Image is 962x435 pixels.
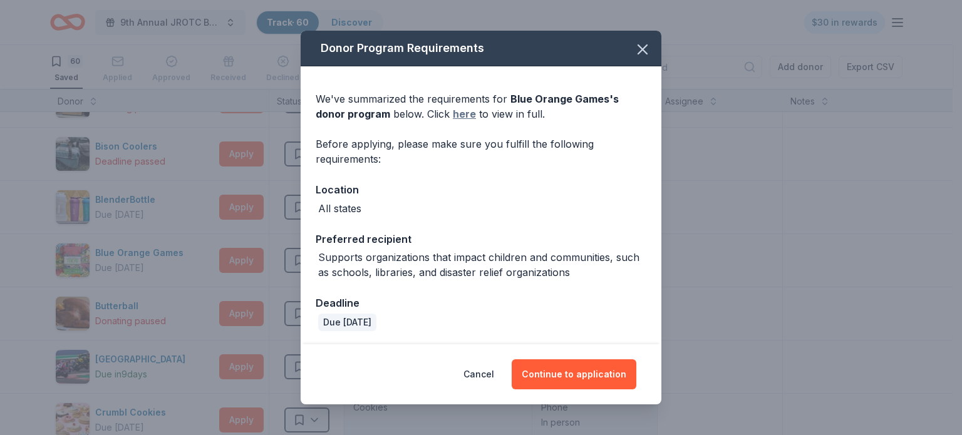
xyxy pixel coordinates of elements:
a: here [453,106,476,121]
div: Deadline [316,295,646,311]
div: We've summarized the requirements for below. Click to view in full. [316,91,646,121]
div: Before applying, please make sure you fulfill the following requirements: [316,136,646,166]
div: Supports organizations that impact children and communities, such as schools, libraries, and disa... [318,250,646,280]
div: Due [DATE] [318,314,376,331]
div: All states [318,201,361,216]
div: Location [316,182,646,198]
button: Cancel [463,359,494,389]
div: Preferred recipient [316,231,646,247]
button: Continue to application [512,359,636,389]
div: Donor Program Requirements [301,31,661,66]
